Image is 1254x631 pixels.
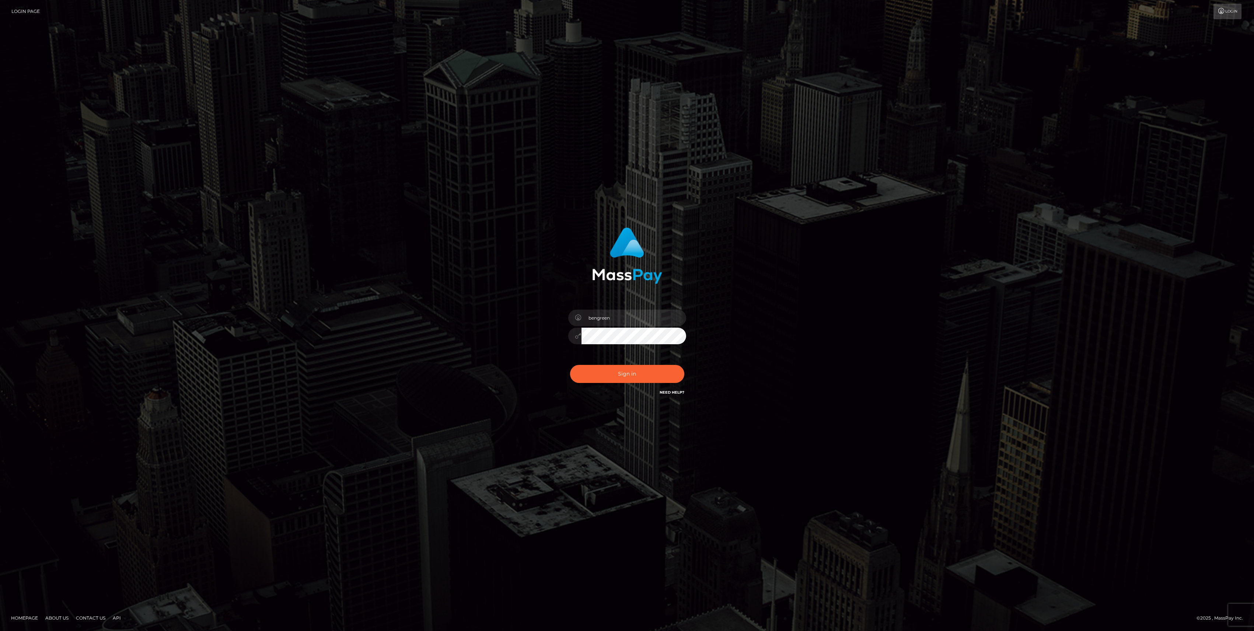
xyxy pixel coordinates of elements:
[592,227,662,284] img: MassPay Login
[660,390,684,395] a: Need Help?
[42,612,71,624] a: About Us
[570,365,684,383] button: Sign in
[11,4,40,19] a: Login Page
[8,612,41,624] a: Homepage
[1197,614,1248,622] div: © 2025 , MassPay Inc.
[73,612,108,624] a: Contact Us
[581,310,686,326] input: Username...
[1213,4,1241,19] a: Login
[110,612,124,624] a: API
